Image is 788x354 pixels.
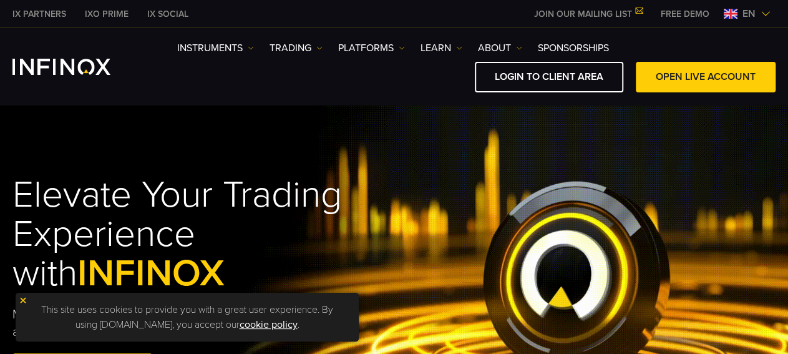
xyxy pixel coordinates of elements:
p: This site uses cookies to provide you with a great user experience. By using [DOMAIN_NAME], you a... [22,299,353,335]
a: JOIN OUR MAILING LIST [525,9,651,19]
a: Instruments [177,41,254,56]
a: INFINOX [3,7,75,21]
a: OPEN LIVE ACCOUNT [636,62,776,92]
img: yellow close icon [19,296,27,305]
span: en [737,6,761,21]
a: INFINOX [138,7,198,21]
a: INFINOX Logo [12,59,140,75]
a: cookie policy [240,318,298,331]
a: Learn [421,41,462,56]
a: PLATFORMS [338,41,405,56]
span: INFINOX [77,251,225,296]
a: TRADING [270,41,323,56]
p: Multi-regulated broker enabling traders across the world to access financial markets [12,306,336,341]
h1: Elevate Your Trading Experience with [12,175,417,293]
a: LOGIN TO CLIENT AREA [475,62,623,92]
a: INFINOX [75,7,138,21]
a: ABOUT [478,41,522,56]
a: INFINOX MENU [651,7,719,21]
a: SPONSORSHIPS [538,41,609,56]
